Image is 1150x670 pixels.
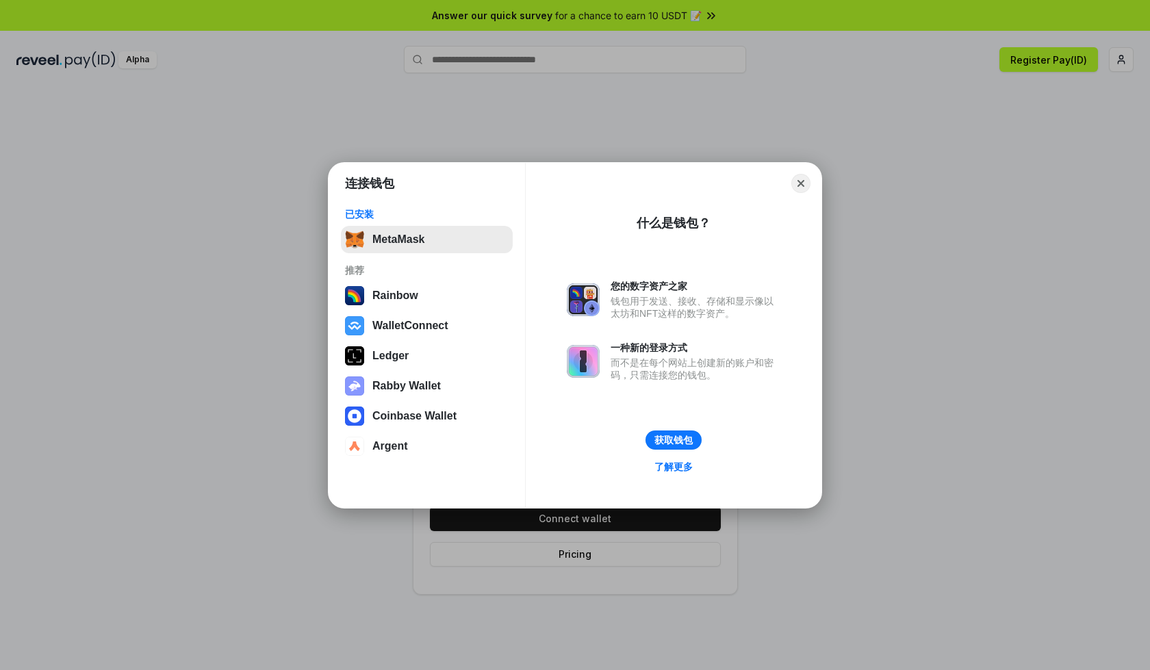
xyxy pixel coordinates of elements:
[345,175,394,192] h1: 连接钱包
[637,215,711,231] div: 什么是钱包？
[341,433,513,460] button: Argent
[372,380,441,392] div: Rabby Wallet
[654,434,693,446] div: 获取钱包
[791,174,810,193] button: Close
[611,295,780,320] div: 钱包用于发送、接收、存储和显示像以太坊和NFT这样的数字资产。
[372,410,457,422] div: Coinbase Wallet
[567,283,600,316] img: svg+xml,%3Csvg%20xmlns%3D%22http%3A%2F%2Fwww.w3.org%2F2000%2Fsvg%22%20fill%3D%22none%22%20viewBox...
[567,345,600,378] img: svg+xml,%3Csvg%20xmlns%3D%22http%3A%2F%2Fwww.w3.org%2F2000%2Fsvg%22%20fill%3D%22none%22%20viewBox...
[372,350,409,362] div: Ledger
[341,282,513,309] button: Rainbow
[372,233,424,246] div: MetaMask
[341,226,513,253] button: MetaMask
[345,230,364,249] img: svg+xml,%3Csvg%20fill%3D%22none%22%20height%3D%2233%22%20viewBox%3D%220%200%2035%2033%22%20width%...
[345,208,509,220] div: 已安装
[345,264,509,276] div: 推荐
[646,458,701,476] a: 了解更多
[345,407,364,426] img: svg+xml,%3Csvg%20width%3D%2228%22%20height%3D%2228%22%20viewBox%3D%220%200%2028%2028%22%20fill%3D...
[345,437,364,456] img: svg+xml,%3Csvg%20width%3D%2228%22%20height%3D%2228%22%20viewBox%3D%220%200%2028%2028%22%20fill%3D...
[372,320,448,332] div: WalletConnect
[341,402,513,430] button: Coinbase Wallet
[646,430,702,450] button: 获取钱包
[611,357,780,381] div: 而不是在每个网站上创建新的账户和密码，只需连接您的钱包。
[345,376,364,396] img: svg+xml,%3Csvg%20xmlns%3D%22http%3A%2F%2Fwww.w3.org%2F2000%2Fsvg%22%20fill%3D%22none%22%20viewBox...
[345,346,364,365] img: svg+xml,%3Csvg%20xmlns%3D%22http%3A%2F%2Fwww.w3.org%2F2000%2Fsvg%22%20width%3D%2228%22%20height%3...
[345,316,364,335] img: svg+xml,%3Csvg%20width%3D%2228%22%20height%3D%2228%22%20viewBox%3D%220%200%2028%2028%22%20fill%3D...
[611,342,780,354] div: 一种新的登录方式
[341,342,513,370] button: Ledger
[341,372,513,400] button: Rabby Wallet
[654,461,693,473] div: 了解更多
[372,440,408,452] div: Argent
[611,280,780,292] div: 您的数字资产之家
[341,312,513,339] button: WalletConnect
[372,289,418,302] div: Rainbow
[345,286,364,305] img: svg+xml,%3Csvg%20width%3D%22120%22%20height%3D%22120%22%20viewBox%3D%220%200%20120%20120%22%20fil...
